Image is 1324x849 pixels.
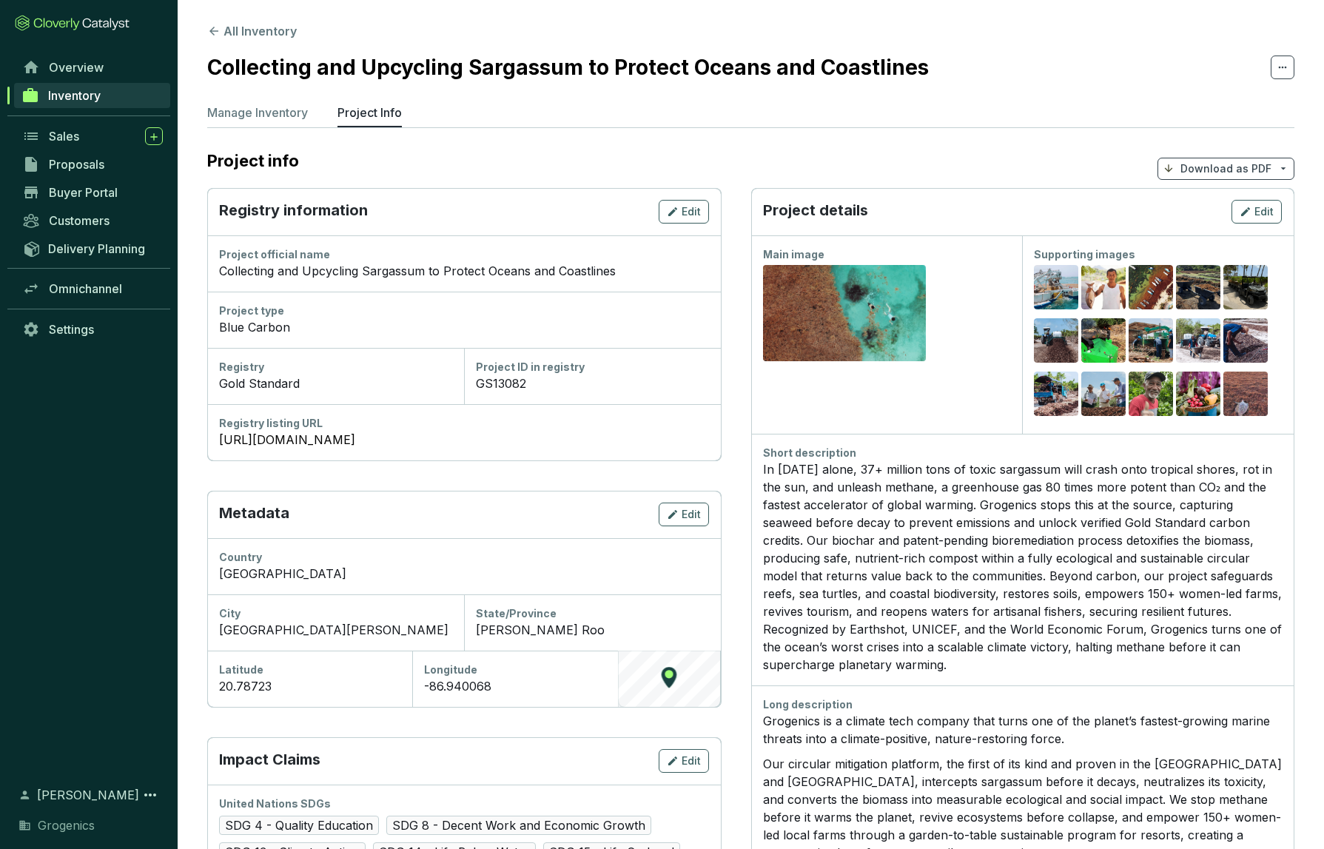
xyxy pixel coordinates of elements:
[219,550,709,565] div: Country
[219,318,709,336] div: Blue Carbon
[15,208,170,233] a: Customers
[682,507,701,522] span: Edit
[1180,161,1271,176] p: Download as PDF
[1034,247,1282,262] div: Supporting images
[219,796,709,811] div: United Nations SDGs
[49,129,79,144] span: Sales
[48,88,101,103] span: Inventory
[424,662,605,677] div: Longitude
[49,185,118,200] span: Buyer Portal
[219,303,709,318] div: Project type
[763,446,1283,460] div: Short description
[15,152,170,177] a: Proposals
[38,816,95,834] span: Grogenics
[763,247,1011,262] div: Main image
[1254,204,1274,219] span: Edit
[219,606,452,621] div: City
[1231,200,1282,224] button: Edit
[219,816,379,835] span: SDG 4 - Quality Education
[763,200,868,224] p: Project details
[219,262,709,280] div: Collecting and Upcycling Sargassum to Protect Oceans and Coastlines
[49,322,94,337] span: Settings
[207,52,929,83] h2: Collecting and Upcycling Sargassum to Protect Oceans and Coastlines
[207,151,314,170] h2: Project info
[219,416,709,431] div: Registry listing URL
[476,606,709,621] div: State/Province
[476,621,709,639] div: [PERSON_NAME] Roo
[48,241,145,256] span: Delivery Planning
[219,565,709,583] div: [GEOGRAPHIC_DATA]
[207,104,308,121] p: Manage Inventory
[659,749,709,773] button: Edit
[219,503,289,526] p: Metadata
[49,213,110,228] span: Customers
[219,749,320,773] p: Impact Claims
[337,104,402,121] p: Project Info
[14,83,170,108] a: Inventory
[219,662,400,677] div: Latitude
[476,360,709,375] div: Project ID in registry
[219,375,452,392] div: Gold Standard
[15,276,170,301] a: Omnichannel
[15,124,170,149] a: Sales
[49,157,104,172] span: Proposals
[37,786,139,804] span: [PERSON_NAME]
[219,677,400,695] div: 20.78723
[15,180,170,205] a: Buyer Portal
[659,503,709,526] button: Edit
[15,55,170,80] a: Overview
[682,204,701,219] span: Edit
[49,60,104,75] span: Overview
[219,431,709,449] a: [URL][DOMAIN_NAME]
[15,236,170,261] a: Delivery Planning
[15,317,170,342] a: Settings
[659,200,709,224] button: Edit
[219,360,452,375] div: Registry
[219,247,709,262] div: Project official name
[219,621,452,639] div: [GEOGRAPHIC_DATA][PERSON_NAME]
[207,22,297,40] button: All Inventory
[763,460,1283,674] div: In [DATE] alone, 37+ million tons of toxic sargassum will crash onto tropical shores, rot in the ...
[763,712,1283,748] p: Grogenics is a climate tech company that turns one of the planet’s fastest-growing marine threats...
[386,816,651,835] span: SDG 8 - Decent Work and Economic Growth
[763,697,1283,712] div: Long description
[49,281,122,296] span: Omnichannel
[682,754,701,768] span: Edit
[476,375,709,392] div: GS13082
[219,200,368,224] p: Registry information
[424,677,605,695] div: -86.940068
